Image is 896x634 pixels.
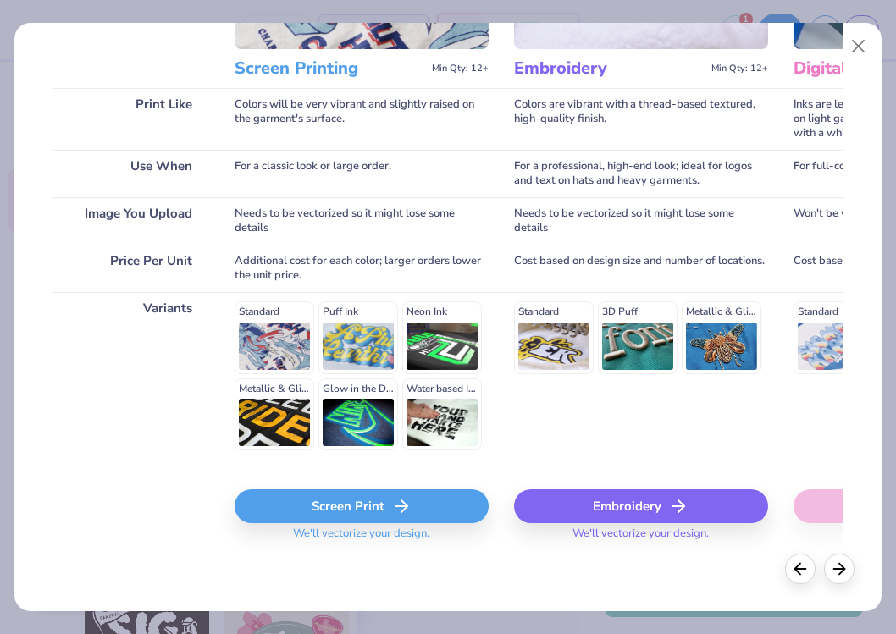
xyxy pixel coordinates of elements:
[514,245,768,292] div: Cost based on design size and number of locations.
[843,30,875,63] button: Close
[235,197,489,245] div: Needs to be vectorized so it might lose some details
[53,88,209,150] div: Print Like
[53,245,209,292] div: Price Per Unit
[235,489,489,523] div: Screen Print
[286,526,436,551] span: We'll vectorize your design.
[235,150,489,197] div: For a classic look or large order.
[53,292,209,460] div: Variants
[514,88,768,150] div: Colors are vibrant with a thread-based textured, high-quality finish.
[514,489,768,523] div: Embroidery
[53,150,209,197] div: Use When
[53,197,209,245] div: Image You Upload
[566,526,716,551] span: We'll vectorize your design.
[235,245,489,292] div: Additional cost for each color; larger orders lower the unit price.
[432,63,489,74] span: Min Qty: 12+
[514,197,768,245] div: Needs to be vectorized so it might lose some details
[514,58,705,80] h3: Embroidery
[235,88,489,150] div: Colors will be very vibrant and slightly raised on the garment's surface.
[514,150,768,197] div: For a professional, high-end look; ideal for logos and text on hats and heavy garments.
[711,63,768,74] span: Min Qty: 12+
[235,58,425,80] h3: Screen Printing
